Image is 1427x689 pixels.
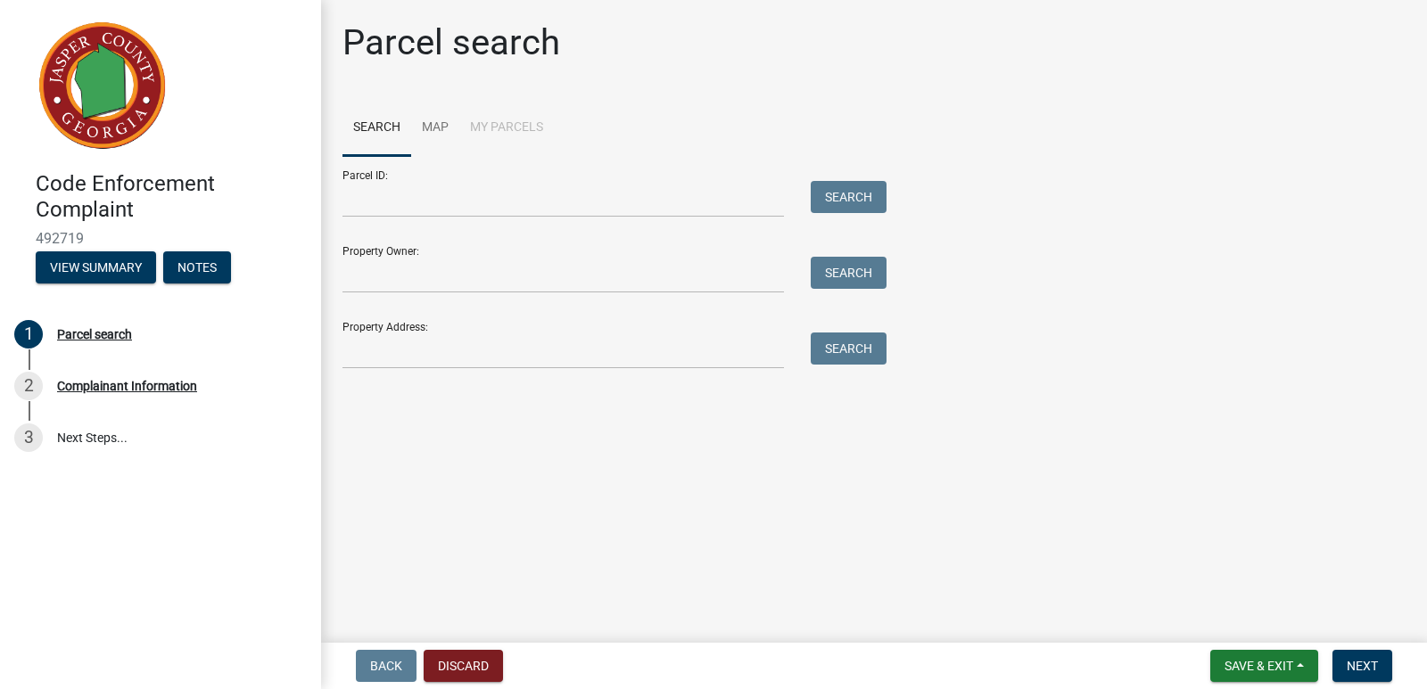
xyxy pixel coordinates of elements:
span: Save & Exit [1225,659,1293,673]
button: Notes [163,251,231,283]
div: 2 [14,372,43,400]
wm-modal-confirm: Notes [163,261,231,275]
div: 3 [14,423,43,452]
span: 492719 [36,230,285,247]
button: View Summary [36,251,156,283]
div: Parcel search [57,328,132,340]
h4: Code Enforcement Complaint [36,171,307,223]
button: Save & Exit [1210,650,1318,682]
span: Back [370,659,402,673]
button: Search [811,181,887,213]
button: Discard [424,650,503,682]
wm-modal-confirm: Summary [36,261,156,275]
div: 1 [14,320,43,349]
button: Back [356,650,417,682]
h1: Parcel search [342,21,560,64]
button: Search [811,257,887,289]
img: Jasper County, Georgia [36,19,169,152]
span: Next [1347,659,1378,673]
div: Complainant Information [57,380,197,392]
button: Next [1332,650,1392,682]
a: Map [411,100,459,157]
a: Search [342,100,411,157]
button: Search [811,332,887,365]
